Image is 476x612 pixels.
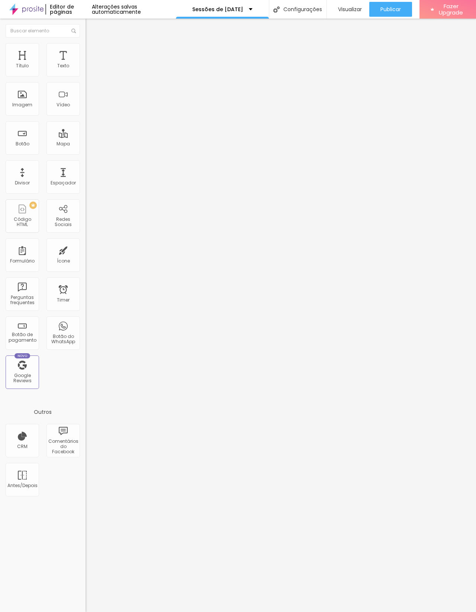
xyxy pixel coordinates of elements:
div: Comentários do Facebook [48,439,78,455]
div: Espaçador [51,180,76,186]
div: Formulário [10,258,35,264]
div: Botão do WhatsApp [48,334,78,345]
div: Divisor [15,180,30,186]
div: Perguntas frequentes [7,295,37,306]
img: Icone [273,6,280,13]
iframe: Editor [86,19,476,612]
div: Novo [15,353,30,358]
button: Publicar [369,2,412,17]
div: Título [16,63,29,68]
div: Botão [16,141,29,146]
div: Texto [57,63,69,68]
span: Publicar [380,6,401,12]
span: Fazer Upgrade [437,3,465,16]
div: Botão de pagamento [7,332,37,343]
div: Alterações salvas automaticamente [92,4,176,15]
div: Antes/Depois [7,483,37,488]
div: Vídeo [57,102,70,107]
div: Imagem [12,102,32,107]
div: Timer [57,297,70,303]
div: Redes Sociais [48,217,78,228]
p: Sessões de [DATE] [192,7,243,12]
div: Editor de páginas [45,4,92,15]
div: Mapa [57,141,70,146]
button: Visualizar [327,2,369,17]
img: Icone [71,29,76,33]
div: Google Reviews [7,373,37,384]
span: Visualizar [338,6,362,12]
div: Ícone [57,258,70,264]
input: Buscar elemento [6,24,80,38]
div: CRM [17,444,28,449]
div: Código HTML [7,217,37,228]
